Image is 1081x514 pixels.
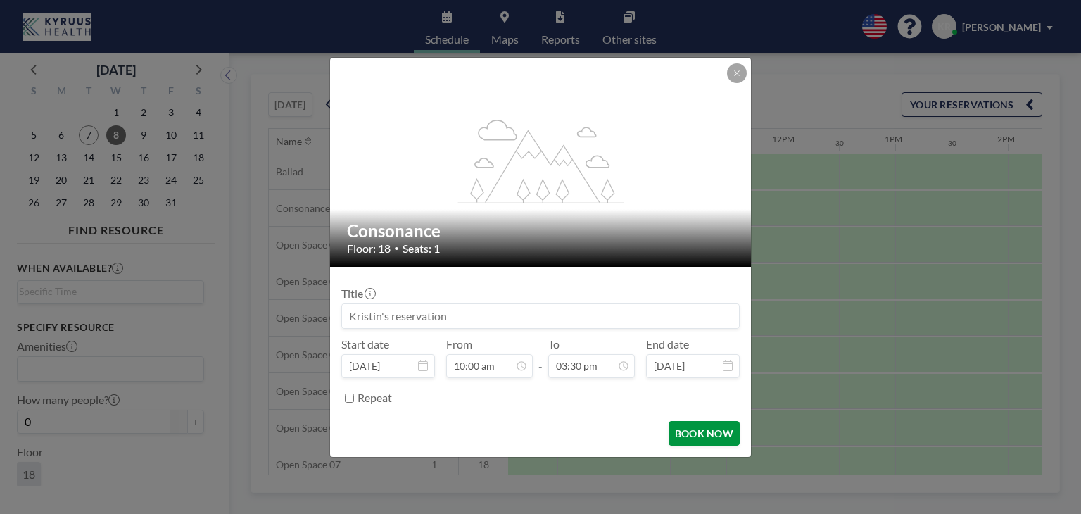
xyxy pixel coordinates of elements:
[347,242,391,256] span: Floor: 18
[341,337,389,351] label: Start date
[358,391,392,405] label: Repeat
[347,220,735,242] h2: Consonance
[538,342,543,373] span: -
[446,337,472,351] label: From
[341,287,374,301] label: Title
[646,337,689,351] label: End date
[548,337,560,351] label: To
[342,304,739,328] input: Kristin's reservation
[403,242,440,256] span: Seats: 1
[458,118,624,203] g: flex-grow: 1.2;
[394,243,399,253] span: •
[669,421,740,446] button: BOOK NOW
